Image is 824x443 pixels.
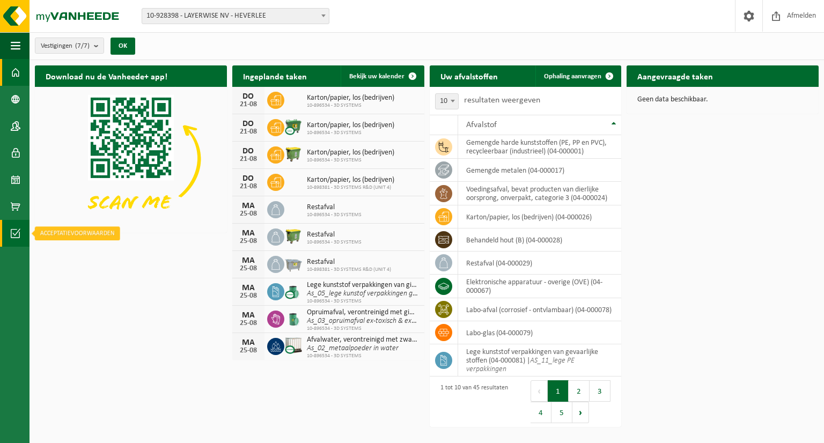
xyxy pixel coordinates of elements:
span: Afvalstof [466,121,497,129]
p: Geen data beschikbaar. [637,96,808,104]
td: lege kunststof verpakkingen van gevaarlijke stoffen (04-000081) | [458,344,622,376]
span: Ophaling aanvragen [544,73,601,80]
button: Previous [531,380,548,402]
span: Opruimafval, verontreinigd met giftige stoffen, verpakt in vaten [307,308,419,317]
div: 21-08 [238,183,259,190]
span: 10-896534 - 3D SYSTEMS [307,239,362,246]
h2: Download nu de Vanheede+ app! [35,65,178,86]
span: Restafval [307,203,362,212]
div: 25-08 [238,210,259,218]
img: WB-1100-HPE-GN-50 [284,227,303,245]
a: Bekijk uw kalender [341,65,423,87]
div: 1 tot 10 van 45 resultaten [435,379,508,424]
i: As_05_lege kunstof verpakkingen giftige stoffen [307,290,450,298]
span: Bekijk uw kalender [349,73,404,80]
img: WB-1100-HPE-GN-50 [284,145,303,163]
label: resultaten weergeven [464,96,540,105]
span: Karton/papier, los (bedrijven) [307,121,394,130]
h2: Ingeplande taken [232,65,318,86]
span: Karton/papier, los (bedrijven) [307,94,394,102]
div: MA [238,229,259,238]
i: As_02_metaalpoeder in water [307,344,399,352]
span: 10-928398 - LAYERWISE NV - HEVERLEE [142,9,329,24]
button: OK [111,38,135,55]
h2: Uw afvalstoffen [430,65,509,86]
img: PB-IC-CU [284,336,303,355]
div: 25-08 [238,238,259,245]
span: 10-896534 - 3D SYSTEMS [307,102,394,109]
span: 10-896534 - 3D SYSTEMS [307,130,394,136]
span: 10-896534 - 3D SYSTEMS [307,353,419,359]
td: behandeld hout (B) (04-000028) [458,228,622,252]
div: 25-08 [238,320,259,327]
div: 21-08 [238,156,259,163]
span: 10-898381 - 3D SYSTEMS R&D (UNIT 4) [307,267,391,273]
img: PB-OT-0200-CU [284,282,303,300]
a: Ophaling aanvragen [535,65,620,87]
span: 10-928398 - LAYERWISE NV - HEVERLEE [142,8,329,24]
td: labo-glas (04-000079) [458,321,622,344]
img: WB-2500-GAL-GY-01 [284,254,303,272]
span: Karton/papier, los (bedrijven) [307,149,394,157]
td: elektronische apparatuur - overige (OVE) (04-000067) [458,275,622,298]
span: 10-896534 - 3D SYSTEMS [307,212,362,218]
div: 21-08 [238,101,259,108]
span: 10-898381 - 3D SYSTEMS R&D (UNIT 4) [307,184,394,191]
span: 10-896534 - 3D SYSTEMS [307,157,394,164]
button: 3 [590,380,610,402]
div: MA [238,202,259,210]
td: labo-afval (corrosief - ontvlambaar) (04-000078) [458,298,622,321]
div: 25-08 [238,347,259,355]
div: MA [238,284,259,292]
button: 4 [531,402,551,423]
button: 5 [551,402,572,423]
div: MA [238,256,259,265]
span: Lege kunststof verpakkingen van giftige stoffen [307,281,419,290]
span: Vestigingen [41,38,90,54]
td: voedingsafval, bevat producten van dierlijke oorsprong, onverpakt, categorie 3 (04-000024) [458,182,622,205]
div: DO [238,92,259,101]
td: restafval (04-000029) [458,252,622,275]
div: DO [238,120,259,128]
div: 21-08 [238,128,259,136]
button: Next [572,402,589,423]
span: Karton/papier, los (bedrijven) [307,176,394,184]
td: karton/papier, los (bedrijven) (04-000026) [458,205,622,228]
i: AS_11_lege PE verpakkingen [466,357,575,373]
td: gemengde harde kunststoffen (PE, PP en PVC), recycleerbaar (industrieel) (04-000001) [458,135,622,159]
div: 25-08 [238,292,259,300]
i: As_03_opruimafval ex-toxisch & ex-oxiderend [307,317,444,325]
span: 10 [436,94,458,109]
span: 10-896534 - 3D SYSTEMS [307,298,419,305]
td: gemengde metalen (04-000017) [458,159,622,182]
img: PB-OT-0200-MET-00-02 [284,309,303,327]
span: 10 [435,93,459,109]
div: DO [238,174,259,183]
button: 2 [569,380,590,402]
button: Vestigingen(7/7) [35,38,104,54]
span: Restafval [307,231,362,239]
div: DO [238,147,259,156]
count: (7/7) [75,42,90,49]
div: MA [238,311,259,320]
img: Download de VHEPlus App [35,87,227,231]
span: Afvalwater, verontreinigd met zware metalen [307,336,419,344]
div: MA [238,338,259,347]
h2: Aangevraagde taken [627,65,724,86]
span: 10-896534 - 3D SYSTEMS [307,326,419,332]
span: Restafval [307,258,391,267]
div: 25-08 [238,265,259,272]
button: 1 [548,380,569,402]
img: WB-0660-CU [284,117,303,136]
